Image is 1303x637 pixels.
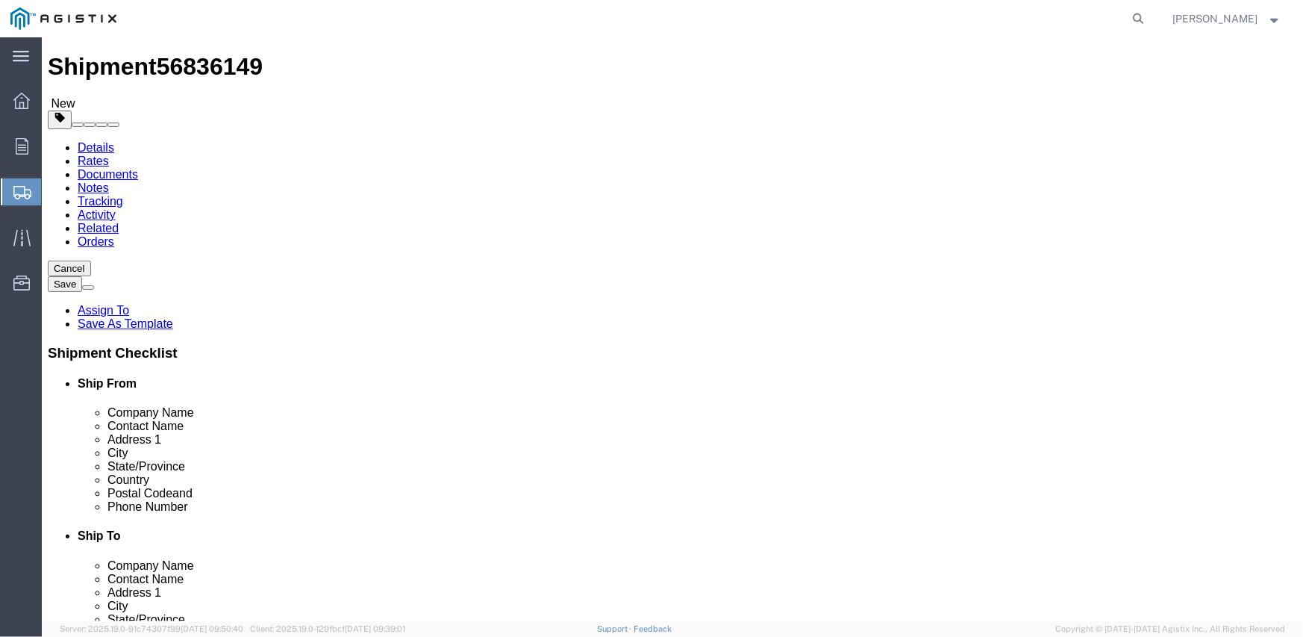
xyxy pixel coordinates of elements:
[1055,623,1285,636] span: Copyright © [DATE]-[DATE] Agistix Inc., All Rights Reserved
[1172,10,1283,28] button: [PERSON_NAME]
[181,624,243,633] span: [DATE] 09:50:40
[634,624,672,633] a: Feedback
[1173,10,1258,27] span: Chantelle Bower
[597,624,634,633] a: Support
[60,624,243,633] span: Server: 2025.19.0-91c74307f99
[42,37,1303,621] iframe: FS Legacy Container
[250,624,405,633] span: Client: 2025.19.0-129fbcf
[345,624,405,633] span: [DATE] 09:39:01
[10,7,116,30] img: logo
